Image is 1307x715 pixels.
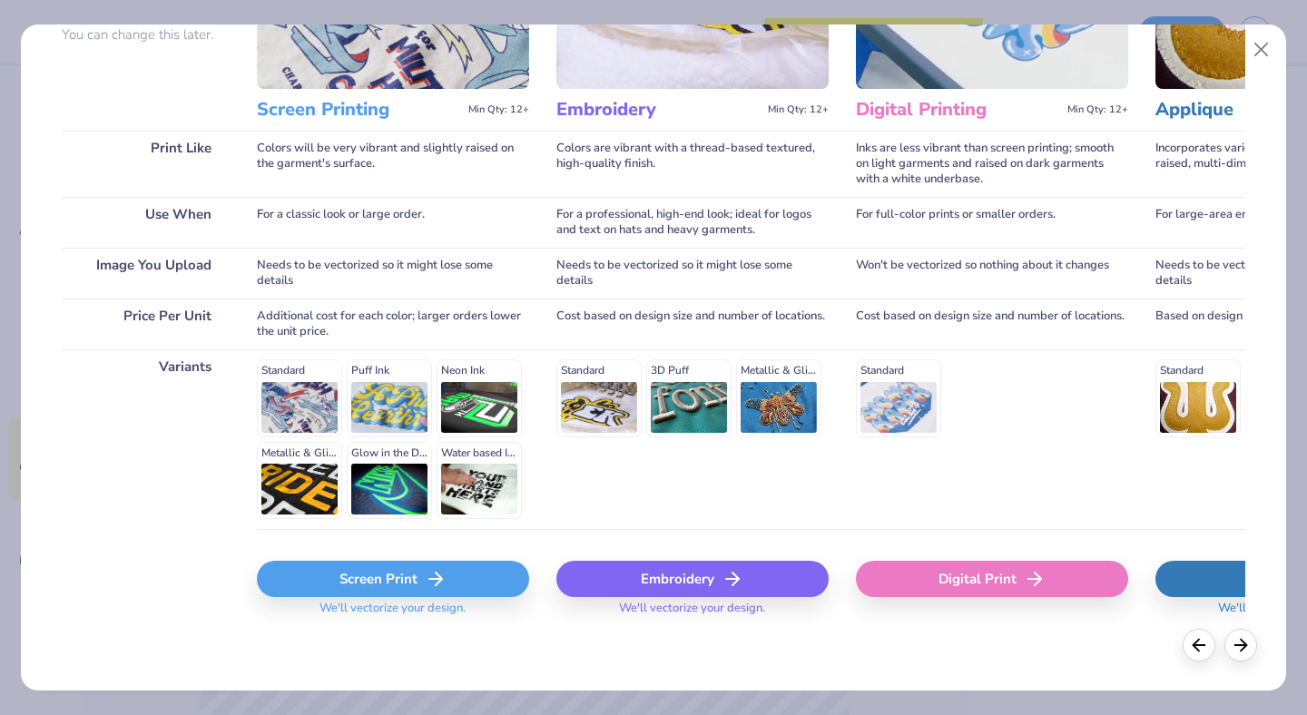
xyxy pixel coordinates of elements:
[257,197,529,248] div: For a classic look or large order.
[556,561,829,597] div: Embroidery
[62,197,230,248] div: Use When
[62,131,230,197] div: Print Like
[468,103,529,116] span: Min Qty: 12+
[1244,33,1279,67] button: Close
[612,601,772,627] span: We'll vectorize your design.
[257,561,529,597] div: Screen Print
[1067,103,1128,116] span: Min Qty: 12+
[556,131,829,197] div: Colors are vibrant with a thread-based textured, high-quality finish.
[257,98,461,122] h3: Screen Printing
[556,197,829,248] div: For a professional, high-end look; ideal for logos and text on hats and heavy garments.
[312,601,473,627] span: We'll vectorize your design.
[62,27,230,43] p: You can change this later.
[856,299,1128,349] div: Cost based on design size and number of locations.
[556,98,761,122] h3: Embroidery
[257,131,529,197] div: Colors will be very vibrant and slightly raised on the garment's surface.
[62,248,230,299] div: Image You Upload
[856,131,1128,197] div: Inks are less vibrant than screen printing; smooth on light garments and raised on dark garments ...
[257,299,529,349] div: Additional cost for each color; larger orders lower the unit price.
[257,248,529,299] div: Needs to be vectorized so it might lose some details
[768,103,829,116] span: Min Qty: 12+
[856,98,1060,122] h3: Digital Printing
[856,248,1128,299] div: Won't be vectorized so nothing about it changes
[556,299,829,349] div: Cost based on design size and number of locations.
[62,299,230,349] div: Price Per Unit
[856,197,1128,248] div: For full-color prints or smaller orders.
[856,561,1128,597] div: Digital Print
[556,248,829,299] div: Needs to be vectorized so it might lose some details
[62,349,230,529] div: Variants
